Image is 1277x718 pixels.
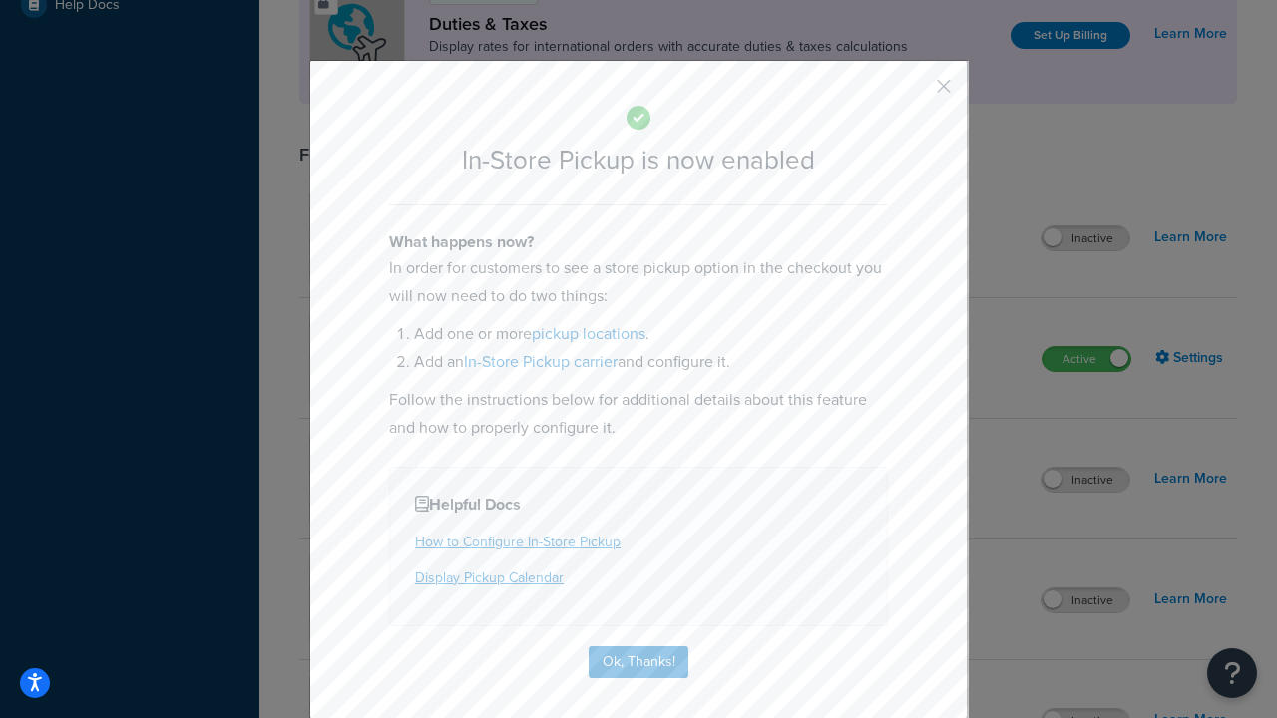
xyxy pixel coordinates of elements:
a: How to Configure In-Store Pickup [415,532,621,552]
h4: Helpful Docs [415,493,862,517]
p: Follow the instructions below for additional details about this feature and how to properly confi... [389,386,888,442]
a: pickup locations [532,322,645,345]
h2: In-Store Pickup is now enabled [389,146,888,175]
button: Ok, Thanks! [589,646,688,678]
a: Display Pickup Calendar [415,567,564,588]
a: In-Store Pickup carrier [464,350,618,373]
li: Add one or more . [414,320,888,348]
h4: What happens now? [389,230,888,254]
p: In order for customers to see a store pickup option in the checkout you will now need to do two t... [389,254,888,310]
li: Add an and configure it. [414,348,888,376]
